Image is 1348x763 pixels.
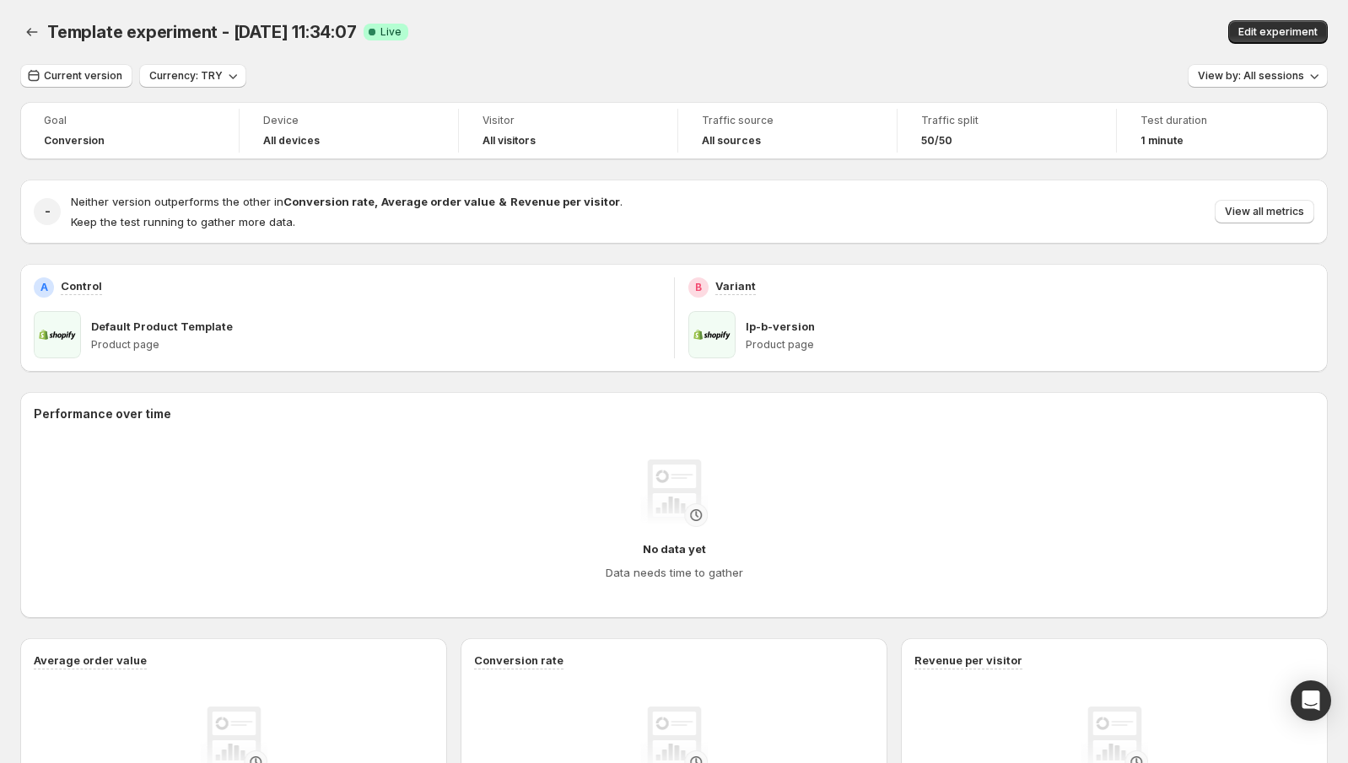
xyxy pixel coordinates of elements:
p: Default Product Template [91,318,233,335]
span: Test duration [1140,114,1304,127]
span: Edit experiment [1238,25,1318,39]
span: Current version [44,69,122,83]
div: Open Intercom Messenger [1291,680,1331,721]
span: Keep the test running to gather more data. [71,215,295,228]
strong: & [499,195,507,208]
span: Visitor [483,114,654,127]
h4: Data needs time to gather [606,564,743,581]
strong: Revenue per visitor [510,195,620,208]
a: DeviceAll devices [263,112,434,149]
button: Edit experiment [1228,20,1328,44]
h4: All sources [702,134,761,148]
p: lp-b-version [746,318,815,335]
img: lp-b-version [688,311,736,358]
span: Traffic split [921,114,1092,127]
span: Conversion [44,134,105,148]
strong: Conversion rate [283,195,375,208]
img: No data yet [640,459,708,527]
span: Device [263,114,434,127]
button: Back [20,20,44,44]
p: Product page [91,338,661,352]
span: Traffic source [702,114,873,127]
span: Live [380,25,402,39]
span: View by: All sessions [1198,69,1304,83]
h3: Average order value [34,652,147,669]
h3: Conversion rate [474,652,563,669]
img: Default Product Template [34,311,81,358]
h3: Revenue per visitor [914,652,1022,669]
p: Product page [746,338,1315,352]
button: Current version [20,64,132,88]
h2: Performance over time [34,406,1314,422]
span: 1 minute [1140,134,1184,148]
h4: All visitors [483,134,536,148]
p: Variant [715,277,756,294]
h4: All devices [263,134,320,148]
h2: B [695,281,702,294]
a: GoalConversion [44,112,215,149]
span: View all metrics [1225,205,1304,218]
a: Test duration1 minute [1140,112,1304,149]
a: Traffic split50/50 [921,112,1092,149]
button: View by: All sessions [1188,64,1328,88]
a: Traffic sourceAll sources [702,112,873,149]
h2: A [40,281,48,294]
h4: No data yet [643,540,706,557]
span: Template experiment - [DATE] 11:34:07 [47,22,357,42]
span: 50/50 [921,134,952,148]
h2: - [45,203,51,220]
button: View all metrics [1215,200,1314,223]
strong: Average order value [381,195,495,208]
span: Neither version outperforms the other in . [71,195,623,208]
span: Currency: TRY [149,69,223,83]
strong: , [375,195,378,208]
span: Goal [44,114,215,127]
a: VisitorAll visitors [483,112,654,149]
button: Currency: TRY [139,64,246,88]
p: Control [61,277,102,294]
